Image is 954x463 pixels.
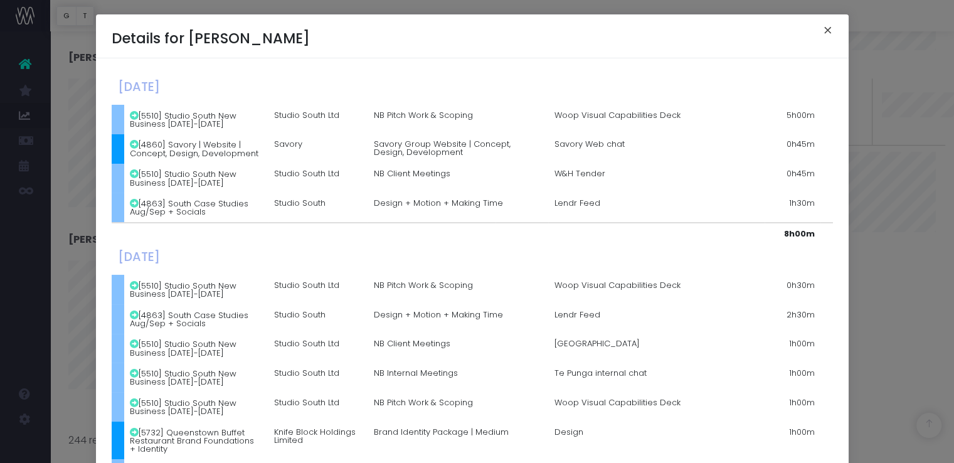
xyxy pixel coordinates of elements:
td: Woop Visual Capabilities Deck [548,105,765,134]
td: [5732] Queenstown Buffet Restaurant Brand Foundations + Identity [124,422,268,459]
td: 0h45m [765,164,821,193]
td: [4860] Savory | Website | Concept, Design, Development [124,134,268,164]
span: Savory Group Website | Concept, Design, Development [374,140,542,156]
td: 5h00m [765,105,821,134]
td: [5510] Studio South New Business [DATE]-[DATE] [124,334,268,363]
td: Studio South Ltd [268,275,368,304]
td: 0h45m [765,134,821,164]
td: 1h00m [765,422,821,459]
td: 1h00m [765,363,821,392]
span: Design + Motion + Making Time [374,199,503,207]
td: Savory [268,134,368,164]
td: 2h30m [765,304,821,334]
h4: [DATE] [118,80,542,94]
td: Lendr Feed [548,193,765,223]
td: [5510] Studio South New Business [DATE]-[DATE] [124,363,268,392]
span: NB Client Meetings [374,339,450,348]
span: NB Pitch Work & Scoping [374,398,473,407]
td: [4863] South Case Studies Aug/Sep + Socials [124,304,268,334]
strong: 8h00m [784,228,815,240]
td: [5510] Studio South New Business [DATE]-[DATE] [124,164,268,193]
td: Lendr Feed [548,304,765,334]
td: [4863] South Case Studies Aug/Sep + Socials [124,193,268,223]
td: Woop Visual Capabilities Deck [548,392,765,422]
td: Studio South Ltd [268,392,368,422]
td: Studio South [268,193,368,223]
td: Studio South Ltd [268,105,368,134]
td: 0h30m [765,275,821,304]
span: NB Internal Meetings [374,369,458,377]
td: 1h00m [765,392,821,422]
span: NB Pitch Work & Scoping [374,281,473,289]
td: Savory Web chat [548,134,765,164]
span: NB Pitch Work & Scoping [374,111,473,119]
button: Close [815,22,841,42]
td: [5510] Studio South New Business [DATE]-[DATE] [124,392,268,422]
span: Brand Identity Package | Medium [374,428,509,436]
td: Studio South Ltd [268,334,368,363]
td: Knife Block Holdings Limited [268,422,368,459]
td: 1h00m [765,334,821,363]
td: [5510] Studio South New Business [DATE]-[DATE] [124,275,268,304]
td: W&H Tender [548,164,765,193]
h4: [DATE] [118,250,542,264]
td: Woop Visual Capabilities Deck [548,275,765,304]
h3: Details for [PERSON_NAME] [112,30,341,47]
span: Design + Motion + Making Time [374,311,503,319]
td: Te Punga internal chat [548,363,765,392]
td: [GEOGRAPHIC_DATA] [548,334,765,363]
td: [5510] Studio South New Business [DATE]-[DATE] [124,105,268,134]
td: Studio South Ltd [268,363,368,392]
td: 1h30m [765,193,821,223]
span: NB Client Meetings [374,169,450,178]
td: Studio South Ltd [268,164,368,193]
td: Studio South [268,304,368,334]
td: Design [548,422,765,459]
